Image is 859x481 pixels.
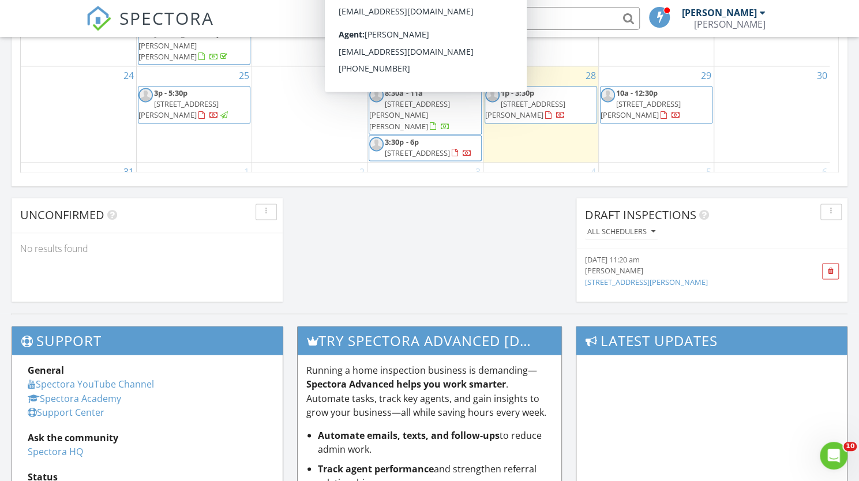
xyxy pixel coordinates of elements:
[28,445,83,457] a: Spectora HQ
[369,99,449,131] span: [STREET_ADDRESS][PERSON_NAME][PERSON_NAME]
[820,442,847,469] iframe: Intercom live chat
[357,163,367,181] a: Go to September 2, 2025
[252,66,367,162] td: Go to August 26, 2025
[576,326,847,355] h3: Latest Updates
[616,88,658,98] span: 10a - 12:30p
[21,66,136,162] td: Go to August 24, 2025
[318,428,553,456] li: to reduce admin work.
[138,88,230,120] a: 3p - 5:30p [STREET_ADDRESS][PERSON_NAME]
[585,207,696,223] span: Draft Inspections
[600,86,712,123] a: 10a - 12:30p [STREET_ADDRESS][PERSON_NAME]
[121,66,136,85] a: Go to August 24, 2025
[136,66,252,162] td: Go to August 25, 2025
[369,137,384,151] img: default-user-f0147aede5fd5fa78ca7ade42f37bd4542148d508eef1c3d3ea960f66861d68b.jpg
[138,99,219,120] span: [STREET_ADDRESS][PERSON_NAME]
[409,7,640,30] input: Search everything...
[252,163,367,201] td: Go to September 2, 2025
[28,378,154,390] a: Spectora YouTube Channel
[704,163,714,181] a: Go to September 5, 2025
[820,163,830,181] a: Go to September 6, 2025
[154,88,187,98] span: 3p - 5:30p
[598,66,714,162] td: Go to August 29, 2025
[483,163,598,201] td: Go to September 4, 2025
[367,163,483,201] td: Go to September 3, 2025
[138,18,230,62] a: 1:30p - 4p [STREET_ADDRESS][PERSON_NAME][PERSON_NAME]
[138,29,219,61] span: [STREET_ADDRESS][PERSON_NAME][PERSON_NAME]
[136,163,252,201] td: Go to September 1, 2025
[119,6,214,30] span: SPECTORA
[369,88,384,102] img: default-user-f0147aede5fd5fa78ca7ade42f37bd4542148d508eef1c3d3ea960f66861d68b.jpg
[583,66,598,85] a: Go to August 28, 2025
[843,442,857,451] span: 10
[468,66,483,85] a: Go to August 27, 2025
[28,392,121,404] a: Spectora Academy
[601,88,681,120] a: 10a - 12:30p [STREET_ADDRESS][PERSON_NAME]
[86,6,111,31] img: The Best Home Inspection Software - Spectora
[237,66,252,85] a: Go to August 25, 2025
[485,88,565,120] a: 1p - 3:30p [STREET_ADDRESS][PERSON_NAME]
[485,86,597,123] a: 1p - 3:30p [STREET_ADDRESS][PERSON_NAME]
[485,88,500,102] img: default-user-f0147aede5fd5fa78ca7ade42f37bd4542148d508eef1c3d3ea960f66861d68b.jpg
[28,405,104,418] a: Support Center
[699,66,714,85] a: Go to August 29, 2025
[714,163,830,201] td: Go to September 6, 2025
[598,163,714,201] td: Go to September 5, 2025
[369,86,481,134] a: 8:30a - 11a [STREET_ADDRESS][PERSON_NAME][PERSON_NAME]
[385,137,471,158] a: 3:30p - 6p [STREET_ADDRESS]
[585,265,797,276] div: [PERSON_NAME]
[20,207,104,223] span: Unconfirmed
[352,66,367,85] a: Go to August 26, 2025
[369,135,481,161] a: 3:30p - 6p [STREET_ADDRESS]
[485,99,565,120] span: [STREET_ADDRESS][PERSON_NAME]
[585,254,797,265] div: [DATE] 11:20 am
[714,66,830,162] td: Go to August 30, 2025
[318,462,434,475] strong: Track agent performance
[601,99,681,120] span: [STREET_ADDRESS][PERSON_NAME]
[318,429,500,441] strong: Automate emails, texts, and follow-ups
[369,88,449,131] a: 8:30a - 11a [STREET_ADDRESS][PERSON_NAME][PERSON_NAME]
[385,88,422,98] span: 8:30a - 11a
[298,326,561,355] h3: Try spectora advanced [DATE]
[28,430,267,444] div: Ask the community
[242,163,252,181] a: Go to September 1, 2025
[21,163,136,201] td: Go to August 31, 2025
[138,86,250,123] a: 3p - 5:30p [STREET_ADDRESS][PERSON_NAME]
[385,137,418,147] span: 3:30p - 6p
[585,224,658,240] button: All schedulers
[12,326,283,355] h3: Support
[483,66,598,162] td: Go to August 28, 2025
[121,163,136,181] a: Go to August 31, 2025
[367,66,483,162] td: Go to August 27, 2025
[306,363,553,419] p: Running a home inspection business is demanding— . Automate tasks, track key agents, and gain ins...
[585,277,708,287] a: [STREET_ADDRESS][PERSON_NAME]
[694,18,766,30] div: Marshall Cordle
[585,254,797,288] a: [DATE] 11:20 am [PERSON_NAME] [STREET_ADDRESS][PERSON_NAME]
[601,88,615,102] img: default-user-f0147aede5fd5fa78ca7ade42f37bd4542148d508eef1c3d3ea960f66861d68b.jpg
[473,163,483,181] a: Go to September 3, 2025
[815,66,830,85] a: Go to August 30, 2025
[138,88,153,102] img: default-user-f0147aede5fd5fa78ca7ade42f37bd4542148d508eef1c3d3ea960f66861d68b.jpg
[501,88,534,98] span: 1p - 3:30p
[28,364,64,377] strong: General
[587,228,655,236] div: All schedulers
[12,233,283,264] div: No results found
[682,7,757,18] div: [PERSON_NAME]
[385,148,449,158] span: [STREET_ADDRESS]
[588,163,598,181] a: Go to September 4, 2025
[306,378,506,390] strong: Spectora Advanced helps you work smarter
[86,16,214,40] a: SPECTORA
